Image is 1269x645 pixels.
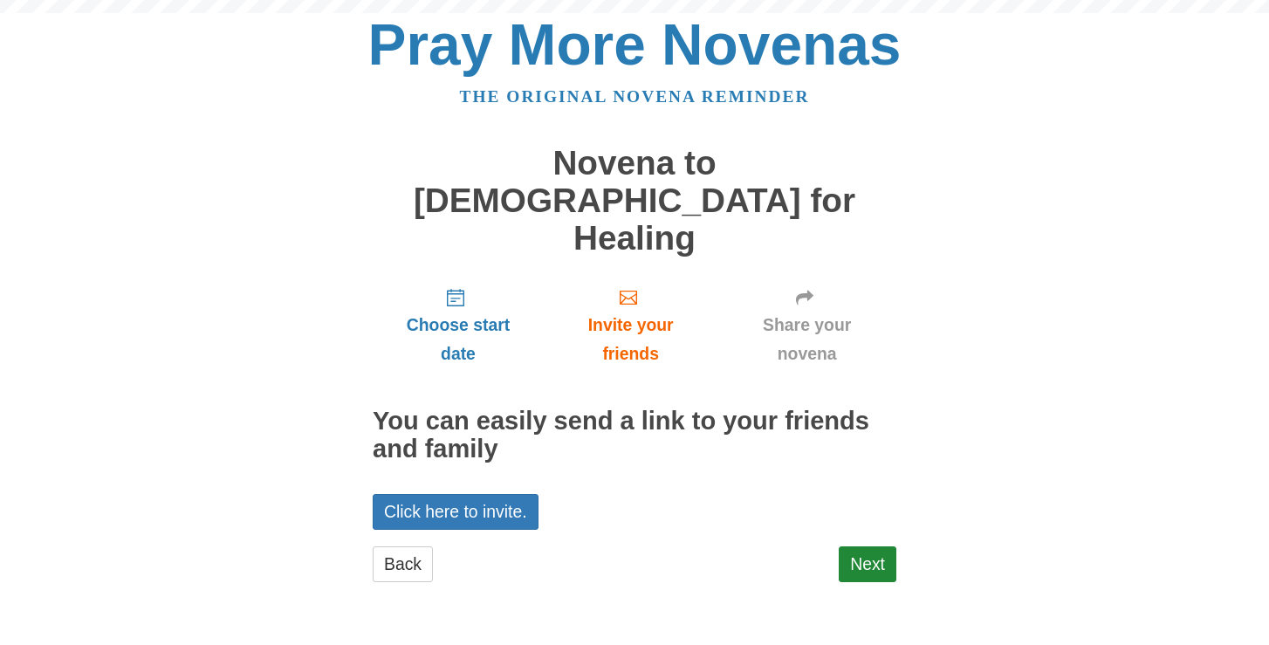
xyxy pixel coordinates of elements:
[460,87,810,106] a: The original novena reminder
[373,494,538,530] a: Click here to invite.
[544,274,717,378] a: Invite your friends
[373,145,896,257] h1: Novena to [DEMOGRAPHIC_DATA] for Healing
[735,311,879,368] span: Share your novena
[839,546,896,582] a: Next
[373,274,544,378] a: Choose start date
[368,12,902,77] a: Pray More Novenas
[373,546,433,582] a: Back
[561,311,700,368] span: Invite your friends
[717,274,896,378] a: Share your novena
[390,311,526,368] span: Choose start date
[373,408,896,463] h2: You can easily send a link to your friends and family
